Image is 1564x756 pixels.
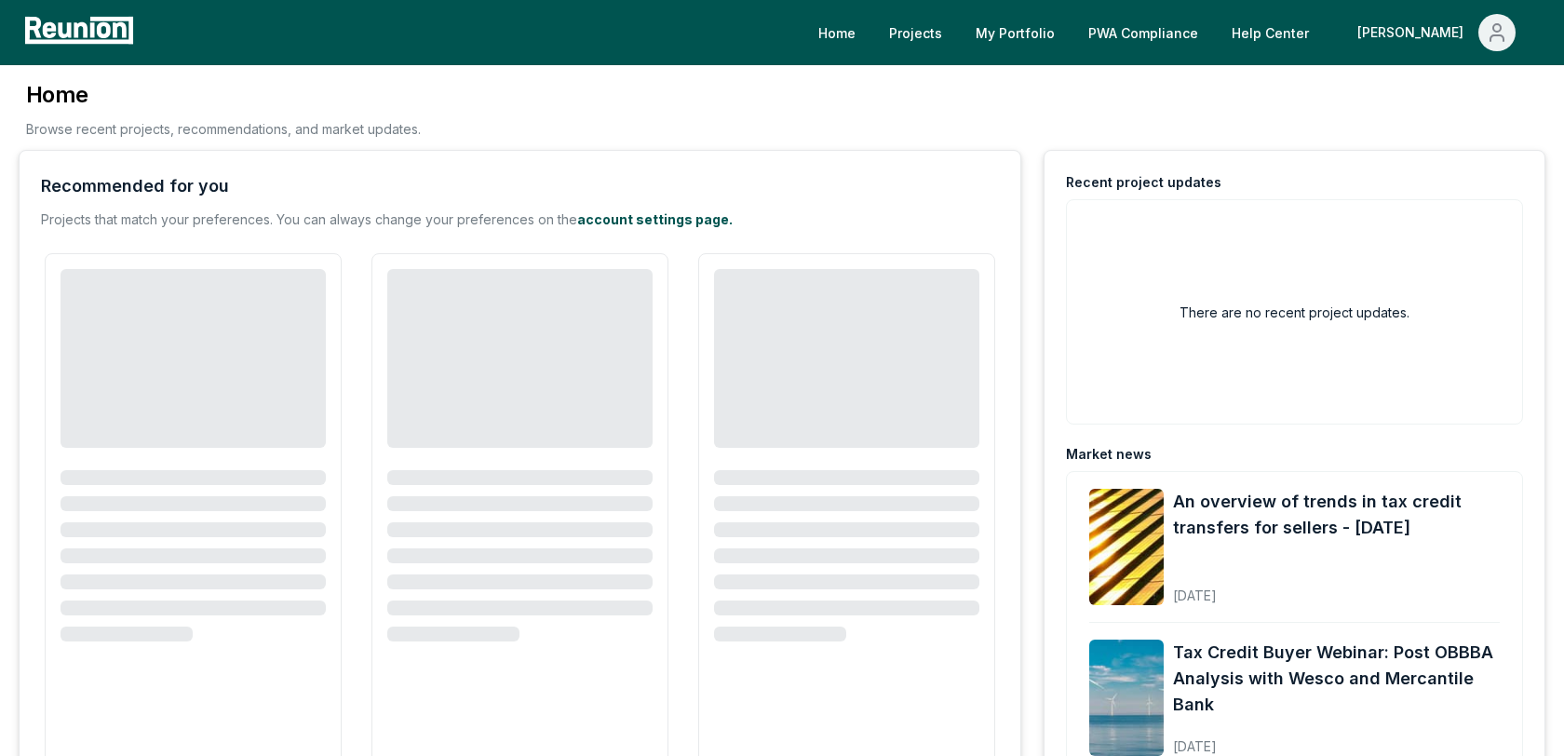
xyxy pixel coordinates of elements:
[26,80,421,110] h3: Home
[1180,303,1409,322] h2: There are no recent project updates.
[1089,640,1164,756] img: Tax Credit Buyer Webinar: Post OBBBA Analysis with Wesco and Mercantile Bank
[874,14,957,51] a: Projects
[1073,14,1213,51] a: PWA Compliance
[803,14,1545,51] nav: Main
[803,14,870,51] a: Home
[41,173,229,199] div: Recommended for you
[41,211,577,227] span: Projects that match your preferences. You can always change your preferences on the
[1357,14,1471,51] div: [PERSON_NAME]
[961,14,1070,51] a: My Portfolio
[1173,489,1500,541] a: An overview of trends in tax credit transfers for sellers - [DATE]
[1217,14,1324,51] a: Help Center
[26,119,421,139] p: Browse recent projects, recommendations, and market updates.
[1089,489,1164,605] img: An overview of trends in tax credit transfers for sellers - September 2025
[1066,445,1152,464] div: Market news
[1173,640,1500,718] a: Tax Credit Buyer Webinar: Post OBBBA Analysis with Wesco and Mercantile Bank
[1173,723,1500,756] div: [DATE]
[1342,14,1530,51] button: [PERSON_NAME]
[1173,573,1500,605] div: [DATE]
[1066,173,1221,192] div: Recent project updates
[577,211,733,227] a: account settings page.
